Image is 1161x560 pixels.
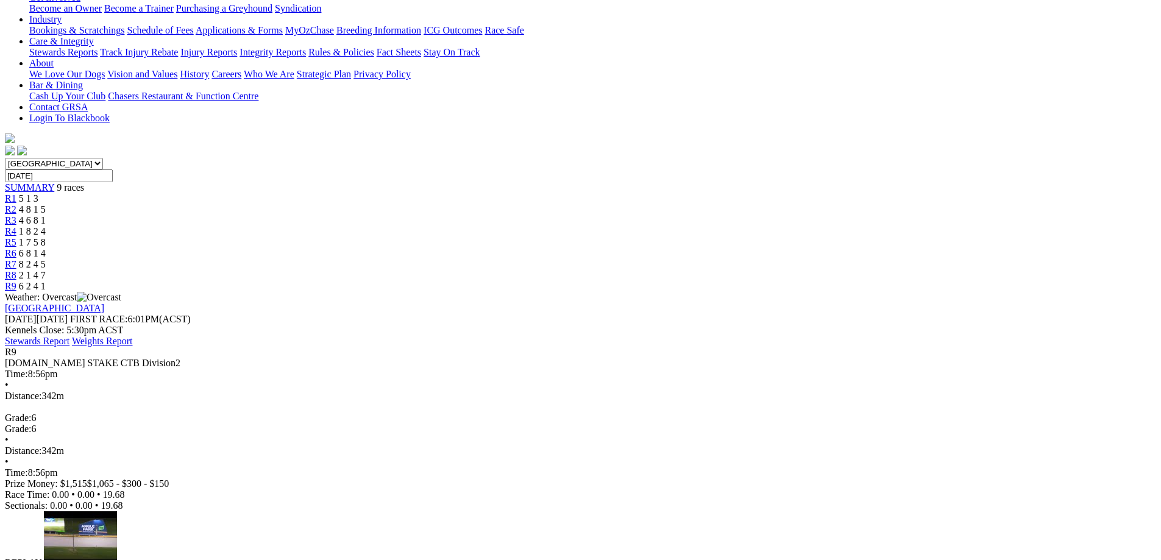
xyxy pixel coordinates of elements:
[29,47,98,57] a: Stewards Reports
[29,91,105,101] a: Cash Up Your Club
[5,182,54,193] span: SUMMARY
[5,237,16,247] a: R5
[176,3,272,13] a: Purchasing a Greyhound
[5,215,16,225] a: R3
[52,489,69,500] span: 0.00
[5,314,37,324] span: [DATE]
[19,270,46,280] span: 2 1 4 7
[5,270,16,280] span: R8
[240,47,306,57] a: Integrity Reports
[70,314,191,324] span: 6:01PM(ACST)
[29,91,1156,102] div: Bar & Dining
[29,113,110,123] a: Login To Blackbook
[297,69,351,79] a: Strategic Plan
[5,489,49,500] span: Race Time:
[57,182,84,193] span: 9 races
[19,226,46,236] span: 1 8 2 4
[29,36,94,46] a: Care & Integrity
[424,25,482,35] a: ICG Outcomes
[5,303,104,313] a: [GEOGRAPHIC_DATA]
[29,14,62,24] a: Industry
[5,445,1156,456] div: 342m
[77,489,94,500] span: 0.00
[5,248,16,258] a: R6
[244,69,294,79] a: Who We Are
[308,47,374,57] a: Rules & Policies
[29,102,88,112] a: Contact GRSA
[5,336,69,346] a: Stewards Report
[180,47,237,57] a: Injury Reports
[5,391,1156,402] div: 342m
[29,3,1156,14] div: Get Involved
[19,248,46,258] span: 6 8 1 4
[29,47,1156,58] div: Care & Integrity
[5,325,1156,336] div: Kennels Close: 5:30pm ACST
[19,281,46,291] span: 6 2 4 1
[108,91,258,101] a: Chasers Restaurant & Function Centre
[29,69,1156,80] div: About
[5,456,9,467] span: •
[275,3,321,13] a: Syndication
[5,204,16,214] a: R2
[5,434,9,445] span: •
[5,467,28,478] span: Time:
[5,413,32,423] span: Grade:
[29,69,105,79] a: We Love Our Dogs
[100,47,178,57] a: Track Injury Rebate
[19,259,46,269] span: 8 2 4 5
[211,69,241,79] a: Careers
[77,292,121,303] img: Overcast
[5,259,16,269] a: R7
[95,500,99,511] span: •
[285,25,334,35] a: MyOzChase
[5,193,16,204] a: R1
[5,467,1156,478] div: 8:56pm
[5,226,16,236] a: R4
[87,478,169,489] span: $1,065 - $300 - $150
[29,3,102,13] a: Become an Owner
[424,47,480,57] a: Stay On Track
[5,281,16,291] a: R9
[336,25,421,35] a: Breeding Information
[5,391,41,401] span: Distance:
[127,25,193,35] a: Schedule of Fees
[5,478,1156,489] div: Prize Money: $1,515
[5,169,113,182] input: Select date
[103,489,125,500] span: 19.68
[5,146,15,155] img: facebook.svg
[353,69,411,79] a: Privacy Policy
[180,69,209,79] a: History
[29,25,124,35] a: Bookings & Scratchings
[5,445,41,456] span: Distance:
[17,146,27,155] img: twitter.svg
[71,489,75,500] span: •
[377,47,421,57] a: Fact Sheets
[196,25,283,35] a: Applications & Forms
[19,215,46,225] span: 4 6 8 1
[107,69,177,79] a: Vision and Values
[29,25,1156,36] div: Industry
[19,193,38,204] span: 5 1 3
[5,347,16,357] span: R9
[5,424,32,434] span: Grade:
[29,80,83,90] a: Bar & Dining
[5,500,48,511] span: Sectionals:
[70,314,127,324] span: FIRST RACE:
[5,413,1156,424] div: 6
[76,500,93,511] span: 0.00
[5,133,15,143] img: logo-grsa-white.png
[5,358,1156,369] div: [DOMAIN_NAME] STAKE CTB Division2
[29,58,54,68] a: About
[485,25,524,35] a: Race Safe
[5,314,68,324] span: [DATE]
[19,204,46,214] span: 4 8 1 5
[5,424,1156,434] div: 6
